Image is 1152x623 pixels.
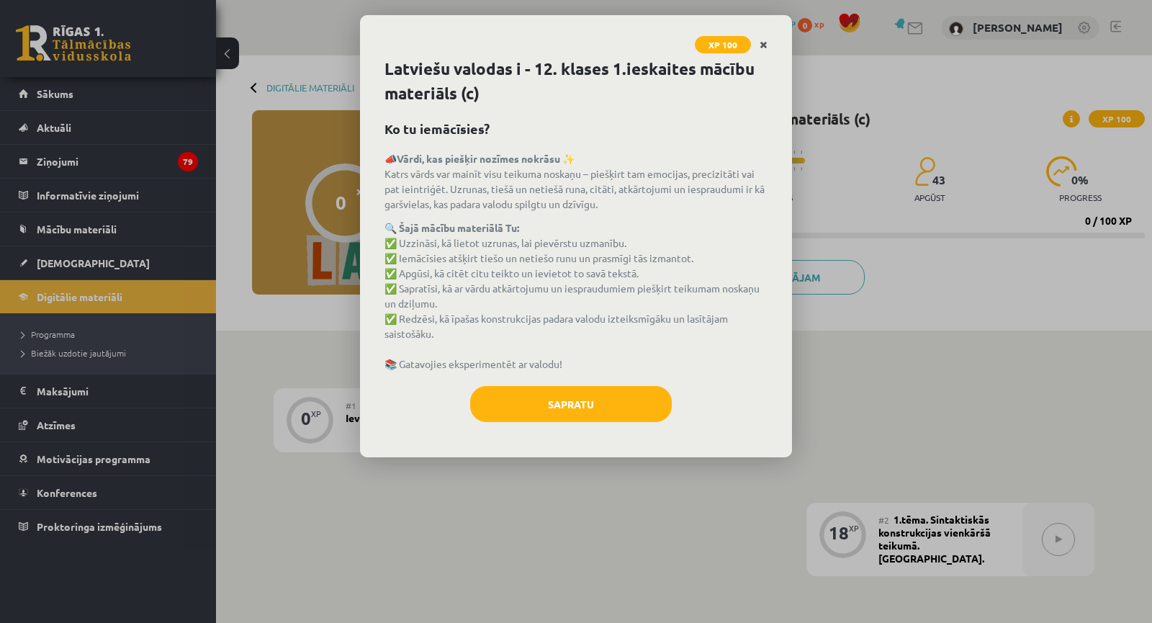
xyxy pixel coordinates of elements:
[695,36,751,53] span: XP 100
[384,221,519,234] strong: 🔍 Šajā mācību materiālā Tu:
[384,151,768,212] p: 📣 Katrs vārds var mainīt visu teikuma noskaņu – piešķirt tam emocijas, precizitāti vai pat ieintr...
[384,57,768,106] h1: Latviešu valodas i - 12. klases 1.ieskaites mācību materiāls (c)
[470,386,672,422] button: Sapratu
[751,31,776,59] a: Close
[384,119,768,138] h2: Ko tu iemācīsies?
[397,152,575,165] strong: Vārdi, kas piešķir nozīmes nokrāsu ✨
[384,220,768,372] p: ✅ Uzzināsi, kā lietot uzrunas, lai pievērstu uzmanību. ✅ Iemācīsies atšķirt tiešo un netiešo runu...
